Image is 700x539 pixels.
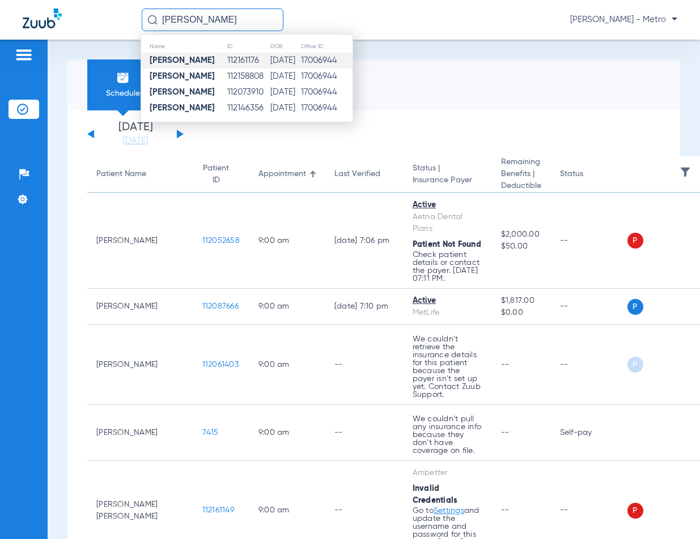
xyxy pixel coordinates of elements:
span: Schedule [96,88,150,99]
div: Appointment [258,168,316,180]
td: [PERSON_NAME] [87,405,193,461]
div: Patient Name [96,168,146,180]
td: 112161176 [227,53,270,69]
div: Patient ID [202,162,230,186]
td: 112146356 [227,100,270,116]
th: Name [141,40,227,53]
td: -- [551,289,627,325]
strong: [PERSON_NAME] [150,56,215,65]
div: Patient Name [96,168,184,180]
a: Settings [434,507,464,515]
td: 112158808 [227,69,270,84]
span: 112052658 [202,237,240,245]
span: -- [501,429,510,437]
img: hamburger-icon [15,48,33,62]
td: [DATE] [270,84,300,100]
td: [PERSON_NAME] [87,289,193,325]
td: -- [551,325,627,405]
span: Invalid Credentials [413,485,458,504]
div: Active [413,295,483,307]
span: 112061403 [202,361,239,369]
p: Check patient details or contact the payer. [DATE] 07:11 PM. [413,251,483,283]
p: We couldn’t pull any insurance info because they don’t have coverage on file. [413,415,483,455]
td: [DATE] 7:10 PM [325,289,404,325]
td: [DATE] [270,53,300,69]
td: -- [325,325,404,405]
span: P [627,503,643,519]
strong: [PERSON_NAME] [150,72,215,80]
span: $50.00 [501,241,542,253]
div: Ambetter [413,467,483,479]
img: Schedule [116,71,130,84]
span: $1,817.00 [501,295,542,307]
img: filter.svg [680,166,691,178]
span: P [627,299,643,315]
div: Active [413,199,483,211]
td: 17006944 [300,53,353,69]
td: 9:00 AM [249,325,325,405]
td: -- [551,193,627,289]
span: $0.00 [501,307,542,319]
td: [DATE] [270,100,300,116]
strong: [PERSON_NAME] [150,104,215,112]
strong: [PERSON_NAME] [150,88,215,96]
td: [PERSON_NAME] [87,193,193,289]
th: Office ID [300,40,353,53]
iframe: Chat Widget [643,485,700,539]
li: [DATE] [101,122,169,147]
span: Insurance Payer [413,174,483,186]
td: 17006944 [300,100,353,116]
img: Search Icon [147,15,158,25]
td: 9:00 AM [249,193,325,289]
td: 9:00 AM [249,289,325,325]
div: MetLife [413,307,483,319]
input: Search for patients [142,8,283,31]
td: 17006944 [300,69,353,84]
span: [PERSON_NAME] - Metro [570,14,677,25]
p: We couldn’t retrieve the insurance details for this patient because the payer isn’t set up yet. C... [413,335,483,399]
td: 9:00 AM [249,405,325,461]
div: Last Verified [334,168,380,180]
td: [DATE] 7:06 PM [325,193,404,289]
td: [DATE] [270,69,300,84]
span: Patient Not Found [413,241,481,249]
th: DOB [270,40,300,53]
td: 17006944 [300,84,353,100]
span: P [627,233,643,249]
th: Status | [404,156,492,193]
td: Self-pay [551,405,627,461]
span: P [627,357,643,373]
td: 112073910 [227,84,270,100]
div: Appointment [258,168,306,180]
span: Deductible [501,180,542,192]
th: Remaining Benefits | [492,156,551,193]
span: 112161149 [202,506,234,514]
td: -- [325,405,404,461]
div: Last Verified [334,168,394,180]
span: -- [501,506,510,514]
span: 7415 [202,429,219,437]
div: Aetna Dental Plans [413,211,483,235]
a: [DATE] [101,135,169,147]
img: Zuub Logo [23,8,62,28]
span: 112087666 [202,302,239,310]
th: Status [551,156,627,193]
div: Patient ID [202,162,240,186]
td: [PERSON_NAME] [87,325,193,405]
th: ID [227,40,270,53]
span: -- [501,361,510,369]
span: $2,000.00 [501,229,542,241]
